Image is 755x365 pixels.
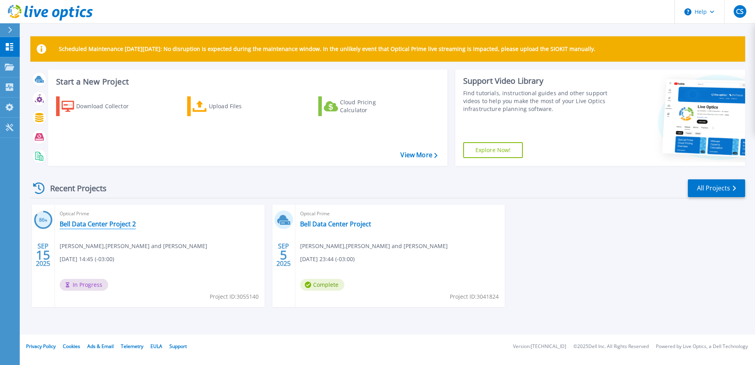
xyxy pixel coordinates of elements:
a: Cloud Pricing Calculator [318,96,406,116]
p: Scheduled Maintenance [DATE][DATE]: No disruption is expected during the maintenance window. In t... [59,46,595,52]
span: Project ID: 3041824 [450,292,499,301]
span: [PERSON_NAME] , [PERSON_NAME] and [PERSON_NAME] [60,242,207,250]
span: 5 [280,252,287,258]
li: © 2025 Dell Inc. All Rights Reserved [573,344,649,349]
a: EULA [150,343,162,350]
span: [DATE] 14:45 (-03:00) [60,255,114,263]
a: All Projects [688,179,745,197]
a: Upload Files [187,96,275,116]
li: Version: [TECHNICAL_ID] [513,344,566,349]
a: Bell Data Center Project [300,220,371,228]
div: Download Collector [76,98,139,114]
span: [PERSON_NAME] , [PERSON_NAME] and [PERSON_NAME] [300,242,448,250]
span: Project ID: 3055140 [210,292,259,301]
a: Download Collector [56,96,144,116]
span: 15 [36,252,50,258]
div: Recent Projects [30,179,117,198]
span: Optical Prime [60,209,260,218]
a: Support [169,343,187,350]
a: Privacy Policy [26,343,56,350]
div: Support Video Library [463,76,611,86]
div: Find tutorials, instructional guides and other support videos to help you make the most of your L... [463,89,611,113]
div: Cloud Pricing Calculator [340,98,403,114]
span: In Progress [60,279,108,291]
li: Powered by Live Optics, a Dell Technology [656,344,748,349]
span: % [45,218,47,222]
span: [DATE] 23:44 (-03:00) [300,255,355,263]
h3: Start a New Project [56,77,437,86]
span: Complete [300,279,344,291]
div: Upload Files [209,98,272,114]
span: Optical Prime [300,209,500,218]
a: View More [400,151,437,159]
div: SEP 2025 [276,241,291,269]
a: Cookies [63,343,80,350]
a: Explore Now! [463,142,523,158]
a: Ads & Email [87,343,114,350]
div: SEP 2025 [36,241,51,269]
a: Telemetry [121,343,143,350]
a: Bell Data Center Project 2 [60,220,136,228]
span: CS [736,8,744,15]
h3: 86 [34,216,53,225]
